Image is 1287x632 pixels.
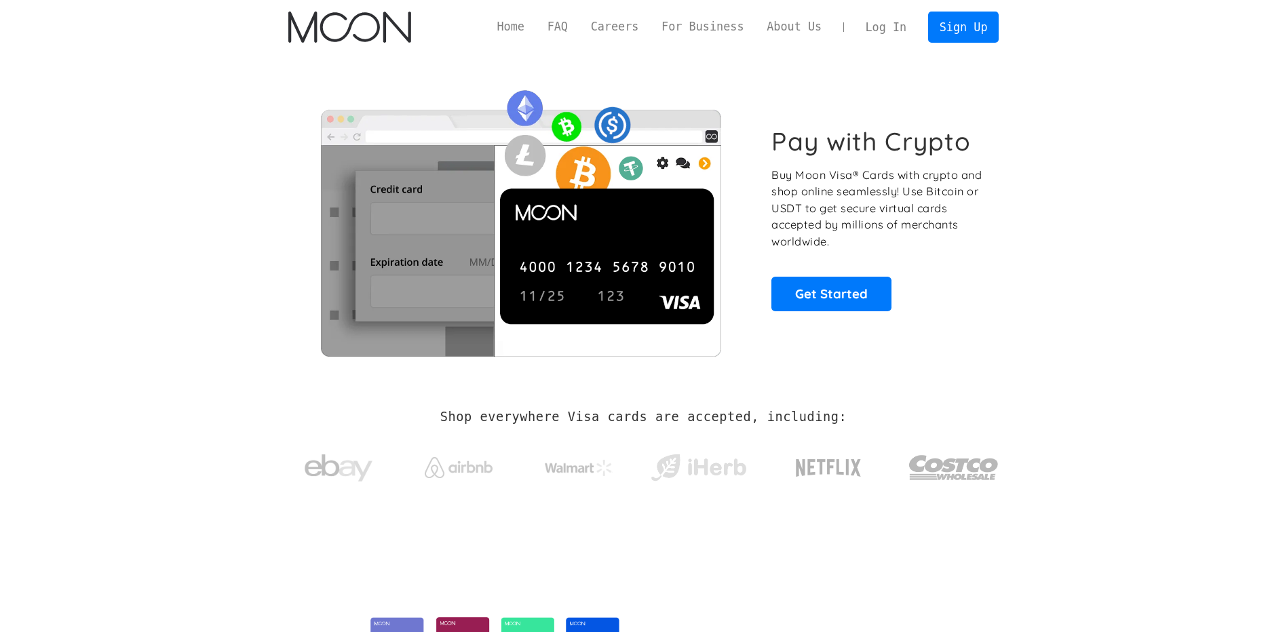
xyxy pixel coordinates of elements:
[908,429,999,500] a: Costco
[536,18,579,35] a: FAQ
[288,12,411,43] a: home
[486,18,536,35] a: Home
[648,450,749,486] img: iHerb
[768,437,889,492] a: Netflix
[425,457,493,478] img: Airbnb
[771,126,971,157] h1: Pay with Crypto
[771,167,984,250] p: Buy Moon Visa® Cards with crypto and shop online seamlessly! Use Bitcoin or USDT to get secure vi...
[650,18,755,35] a: For Business
[854,12,918,42] a: Log In
[579,18,650,35] a: Careers
[288,81,753,356] img: Moon Cards let you spend your crypto anywhere Visa is accepted.
[408,443,509,485] a: Airbnb
[288,12,411,43] img: Moon Logo
[440,410,847,424] h2: Shop everywhere Visa cards are accepted, including:
[928,12,999,42] a: Sign Up
[771,277,891,311] a: Get Started
[305,447,372,490] img: ebay
[908,442,999,493] img: Costco
[288,433,389,496] a: ebay
[755,18,833,35] a: About Us
[545,460,613,476] img: Walmart
[648,437,749,492] a: iHerb
[528,446,629,483] a: Walmart
[794,451,862,485] img: Netflix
